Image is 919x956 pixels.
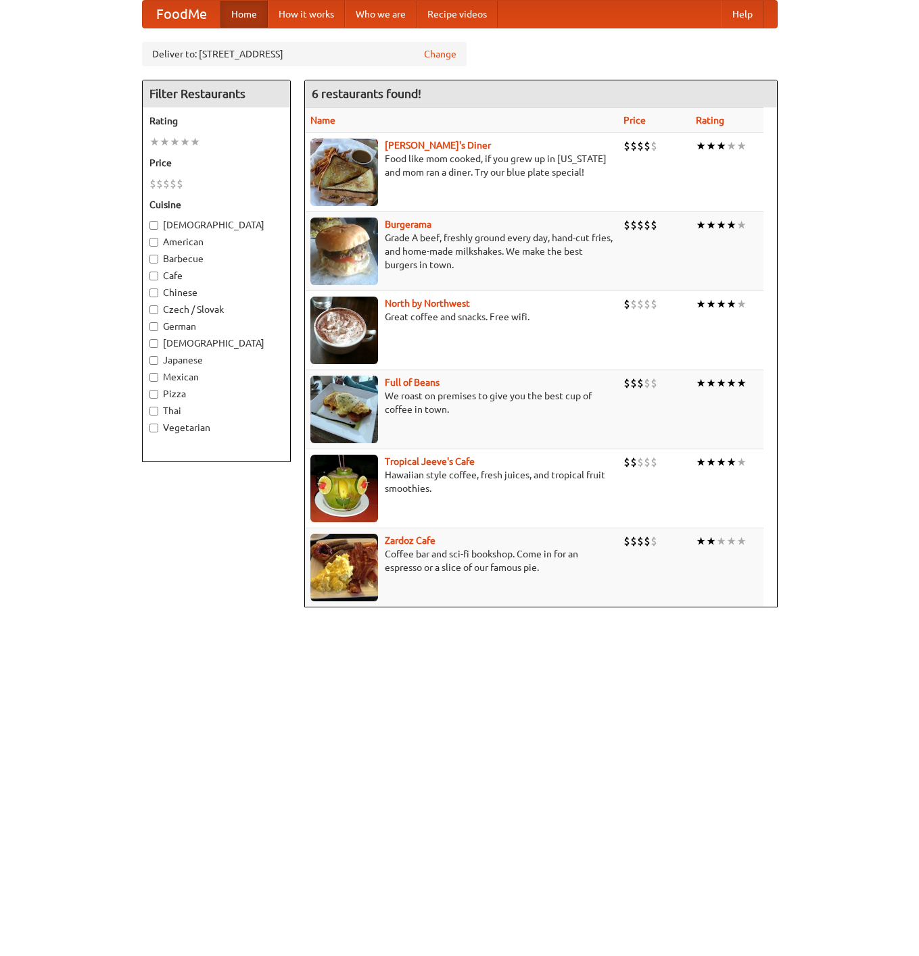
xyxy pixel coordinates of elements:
[637,376,644,391] li: $
[310,139,378,206] img: sallys.jpg
[630,218,637,232] li: $
[149,339,158,348] input: [DEMOGRAPHIC_DATA]
[160,134,170,149] li: ★
[190,134,200,149] li: ★
[736,139,747,153] li: ★
[310,115,335,126] a: Name
[736,297,747,311] li: ★
[726,297,736,311] li: ★
[149,252,283,266] label: Barbecue
[644,534,651,549] li: $
[644,455,651,470] li: $
[149,322,158,331] input: German
[163,176,170,191] li: $
[623,218,630,232] li: $
[736,534,747,549] li: ★
[149,235,283,249] label: American
[696,376,706,391] li: ★
[149,176,156,191] li: $
[149,156,283,170] h5: Price
[716,376,726,391] li: ★
[149,288,158,297] input: Chinese
[736,455,747,470] li: ★
[623,115,646,126] a: Price
[726,534,736,549] li: ★
[149,305,158,314] input: Czech / Slovak
[726,455,736,470] li: ★
[726,218,736,232] li: ★
[170,134,180,149] li: ★
[706,218,716,232] li: ★
[149,286,283,299] label: Chinese
[736,218,747,232] li: ★
[149,320,283,333] label: German
[696,455,706,470] li: ★
[630,139,637,153] li: $
[385,377,440,388] a: Full of Beans
[149,404,283,418] label: Thai
[722,1,763,28] a: Help
[630,297,637,311] li: $
[310,468,613,495] p: Hawaiian style coffee, fresh juices, and tropical fruit smoothies.
[706,139,716,153] li: ★
[424,47,456,61] a: Change
[736,376,747,391] li: ★
[170,176,176,191] li: $
[651,534,657,549] li: $
[651,139,657,153] li: $
[651,376,657,391] li: $
[345,1,417,28] a: Who we are
[623,534,630,549] li: $
[644,139,651,153] li: $
[385,535,435,546] a: Zardoz Cafe
[651,297,657,311] li: $
[623,376,630,391] li: $
[706,534,716,549] li: ★
[143,80,290,107] h4: Filter Restaurants
[149,387,283,401] label: Pizza
[312,87,421,100] ng-pluralize: 6 restaurants found!
[310,310,613,324] p: Great coffee and snacks. Free wifi.
[176,176,183,191] li: $
[149,218,283,232] label: [DEMOGRAPHIC_DATA]
[696,115,724,126] a: Rating
[706,455,716,470] li: ★
[310,218,378,285] img: burgerama.jpg
[149,390,158,399] input: Pizza
[310,231,613,272] p: Grade A beef, freshly ground every day, hand-cut fries, and home-made milkshakes. We make the bes...
[623,297,630,311] li: $
[644,218,651,232] li: $
[716,297,726,311] li: ★
[149,421,283,434] label: Vegetarian
[637,534,644,549] li: $
[716,218,726,232] li: ★
[726,139,736,153] li: ★
[142,42,467,66] div: Deliver to: [STREET_ADDRESS]
[149,221,158,230] input: [DEMOGRAPHIC_DATA]
[417,1,498,28] a: Recipe videos
[149,356,158,365] input: Japanese
[696,534,706,549] li: ★
[651,455,657,470] li: $
[623,455,630,470] li: $
[149,373,158,382] input: Mexican
[385,140,491,151] a: [PERSON_NAME]'s Diner
[630,376,637,391] li: $
[716,534,726,549] li: ★
[385,298,470,309] b: North by Northwest
[149,269,283,282] label: Cafe
[637,218,644,232] li: $
[149,272,158,280] input: Cafe
[644,376,651,391] li: $
[310,547,613,574] p: Coffee bar and sci-fi bookshop. Come in for an espresso or a slice of our famous pie.
[385,456,475,467] a: Tropical Jeeve's Cafe
[630,455,637,470] li: $
[716,455,726,470] li: ★
[310,534,378,601] img: zardoz.jpg
[156,176,163,191] li: $
[637,455,644,470] li: $
[385,219,431,230] a: Burgerama
[149,114,283,128] h5: Rating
